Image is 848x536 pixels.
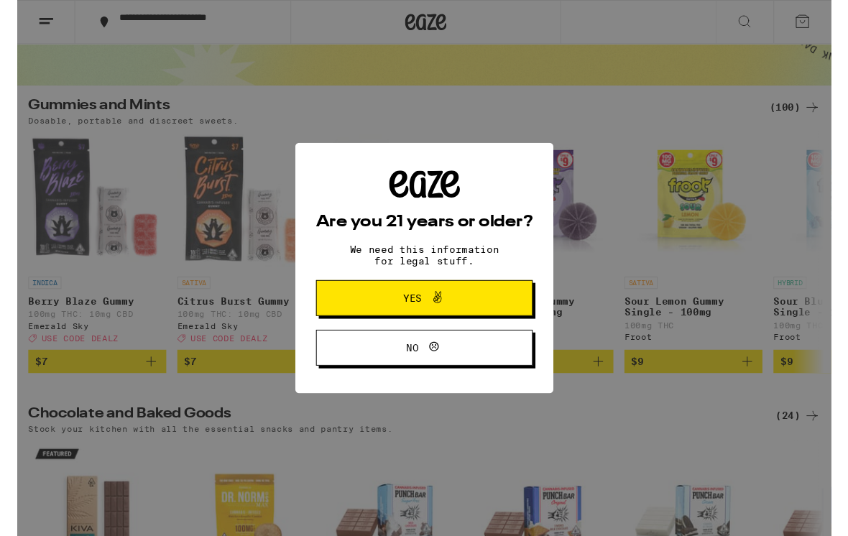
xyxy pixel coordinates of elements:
button: Yes [311,292,537,329]
span: Hi. Need any help? [9,10,103,22]
p: We need this information for legal stuff. [334,254,514,277]
span: No [405,357,418,367]
button: No [311,343,537,381]
span: Yes [402,305,422,315]
h2: Are you 21 years or older? [311,223,537,240]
